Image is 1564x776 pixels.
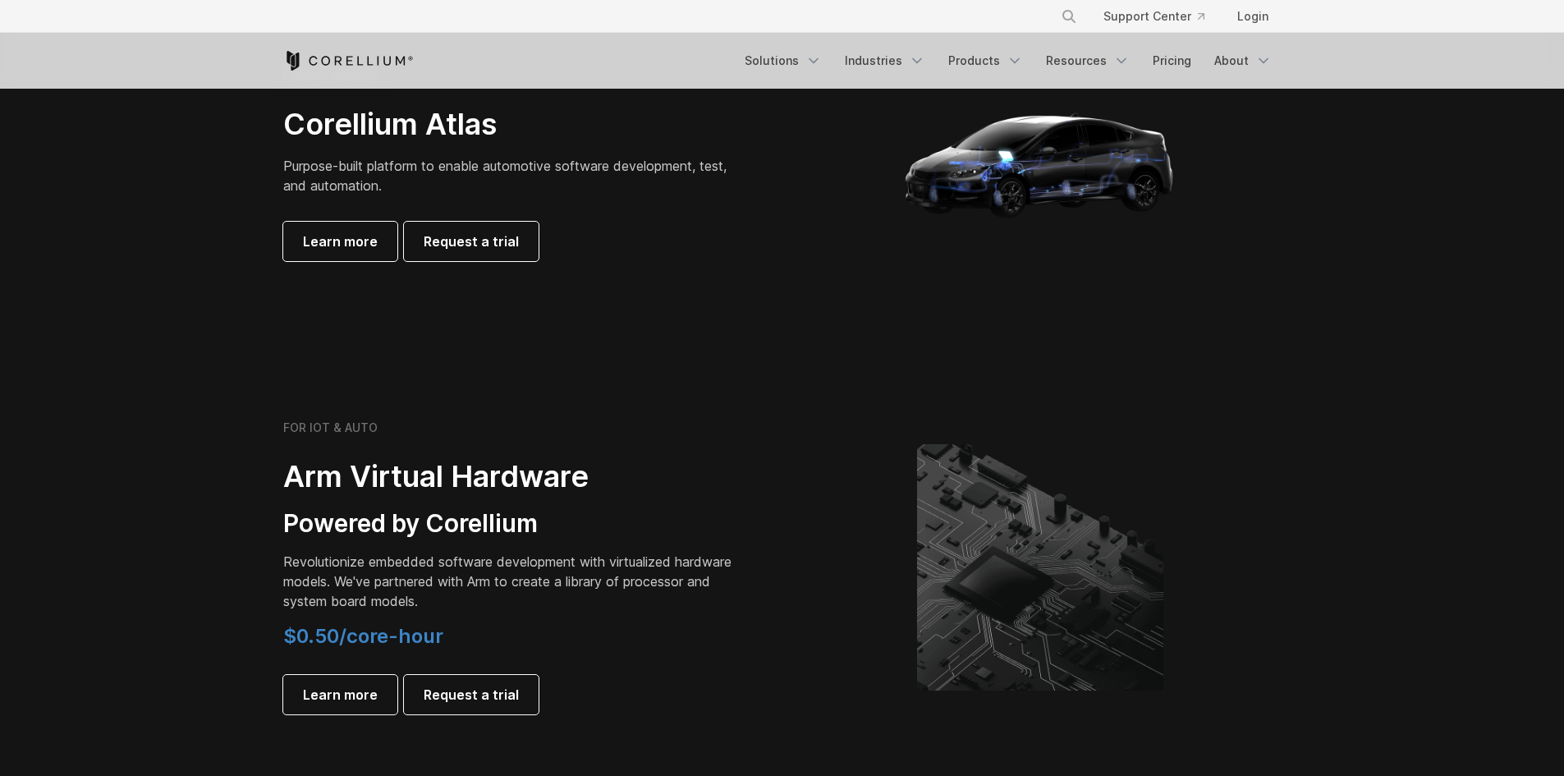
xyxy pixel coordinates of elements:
[283,624,443,648] span: $0.50/core-hour
[1036,46,1140,76] a: Resources
[424,685,519,705] span: Request a trial
[404,222,539,261] a: Request a trial
[735,46,832,76] a: Solutions
[283,106,743,143] h2: Corellium Atlas
[283,675,397,714] a: Learn more
[938,46,1033,76] a: Products
[835,46,935,76] a: Industries
[1204,46,1282,76] a: About
[1224,2,1282,31] a: Login
[283,420,378,435] h6: FOR IOT & AUTO
[404,675,539,714] a: Request a trial
[283,552,743,611] p: Revolutionize embedded software development with virtualized hardware models. We've partnered wit...
[735,46,1282,76] div: Navigation Menu
[1054,2,1084,31] button: Search
[283,222,397,261] a: Learn more
[283,458,743,495] h2: Arm Virtual Hardware
[917,444,1163,691] img: Corellium's ARM Virtual Hardware Platform
[303,232,378,251] span: Learn more
[283,51,414,71] a: Corellium Home
[1143,46,1201,76] a: Pricing
[283,158,727,194] span: Purpose-built platform to enable automotive software development, test, and automation.
[1090,2,1218,31] a: Support Center
[424,232,519,251] span: Request a trial
[1041,2,1282,31] div: Navigation Menu
[283,508,743,540] h3: Powered by Corellium
[303,685,378,705] span: Learn more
